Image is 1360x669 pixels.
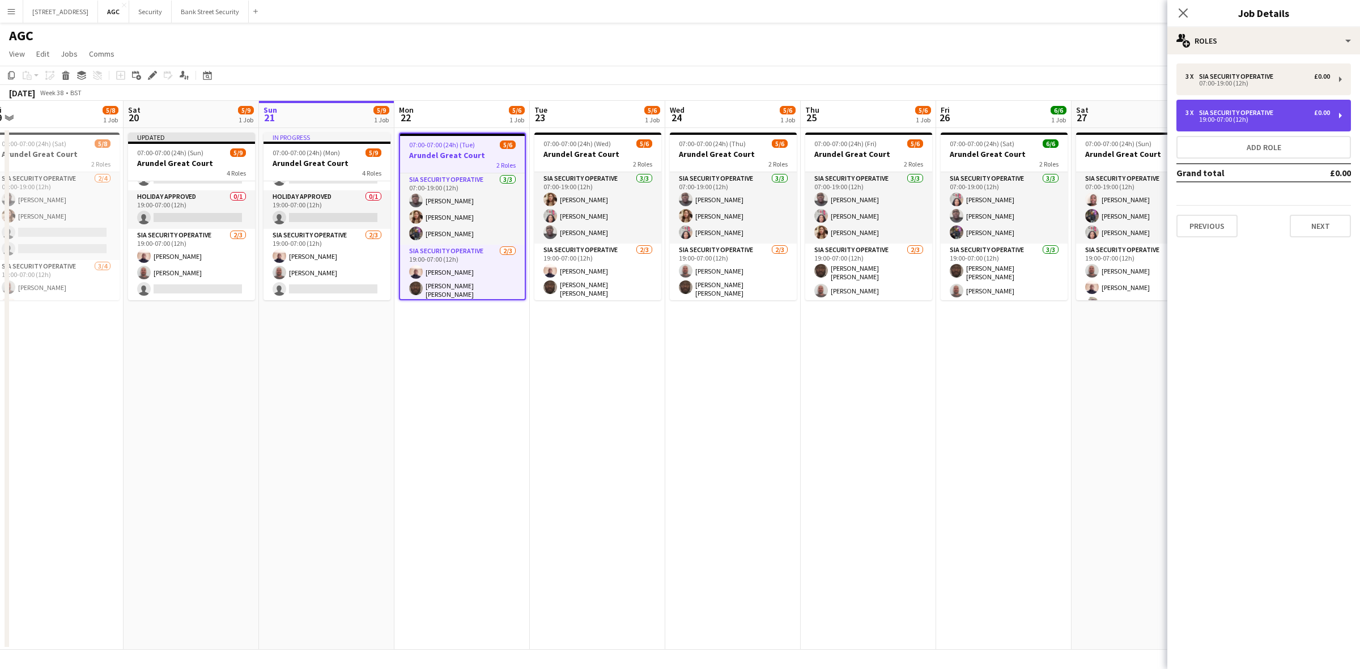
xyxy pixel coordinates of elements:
[263,158,390,168] h3: Arundel Great Court
[230,148,246,157] span: 5/9
[950,139,1014,148] span: 07:00-07:00 (24h) (Sat)
[263,133,390,300] app-job-card: In progress07:00-07:00 (24h) (Mon)5/9Arundel Great Court4 Roles SIA Security Operative0/109:30-17...
[805,105,819,115] span: Thu
[915,106,931,114] span: 5/6
[534,244,661,318] app-card-role: SIA Security Operative2/319:00-07:00 (12h)[PERSON_NAME][PERSON_NAME] [PERSON_NAME]
[1176,215,1238,237] button: Previous
[9,27,33,44] h1: AGC
[533,111,547,124] span: 23
[399,133,526,300] app-job-card: 07:00-07:00 (24h) (Tue)5/6Arundel Great Court2 RolesSIA Security Operative3/307:00-19:00 (12h)[PE...
[36,49,49,59] span: Edit
[1076,133,1203,300] app-job-card: 07:00-07:00 (24h) (Sun)6/6Arundel Great Court2 RolesSIA Security Operative3/307:00-19:00 (12h)[PE...
[227,169,246,177] span: 4 Roles
[103,116,118,124] div: 1 Job
[804,111,819,124] span: 25
[633,160,652,168] span: 2 Roles
[1076,172,1203,244] app-card-role: SIA Security Operative3/307:00-19:00 (12h)[PERSON_NAME][PERSON_NAME][PERSON_NAME]
[365,148,381,157] span: 5/9
[1074,111,1089,124] span: 27
[238,106,254,114] span: 5/9
[679,139,746,148] span: 07:00-07:00 (24h) (Thu)
[1085,139,1151,148] span: 07:00-07:00 (24h) (Sun)
[137,148,203,157] span: 07:00-07:00 (24h) (Sun)
[1051,116,1066,124] div: 1 Job
[9,87,35,99] div: [DATE]
[941,244,1068,318] app-card-role: SIA Security Operative3/319:00-07:00 (12h)[PERSON_NAME] [PERSON_NAME][PERSON_NAME]
[534,172,661,244] app-card-role: SIA Security Operative3/307:00-19:00 (12h)[PERSON_NAME][PERSON_NAME][PERSON_NAME]
[400,173,525,245] app-card-role: SIA Security Operative3/307:00-19:00 (12h)[PERSON_NAME][PERSON_NAME][PERSON_NAME]
[172,1,249,23] button: Bank Street Security
[1185,80,1330,86] div: 07:00-19:00 (12h)
[814,139,877,148] span: 07:00-07:00 (24h) (Fri)
[941,105,950,115] span: Fri
[1076,149,1203,159] h3: Arundel Great Court
[1167,27,1360,54] div: Roles
[496,161,516,169] span: 2 Roles
[670,172,797,244] app-card-role: SIA Security Operative3/307:00-19:00 (12h)[PERSON_NAME][PERSON_NAME][PERSON_NAME]
[916,116,930,124] div: 1 Job
[768,160,788,168] span: 2 Roles
[670,133,797,300] app-job-card: 07:00-07:00 (24h) (Thu)5/6Arundel Great Court2 RolesSIA Security Operative3/307:00-19:00 (12h)[PE...
[128,133,255,300] div: Updated07:00-07:00 (24h) (Sun)5/9Arundel Great Court4 Roles SIA Security Operative0/109:30-17:30 ...
[772,139,788,148] span: 5/6
[239,116,253,124] div: 1 Job
[263,190,390,229] app-card-role: Holiday Approved0/119:00-07:00 (12h)
[61,49,78,59] span: Jobs
[262,111,277,124] span: 21
[1185,117,1330,122] div: 19:00-07:00 (12h)
[805,172,932,244] app-card-role: SIA Security Operative3/307:00-19:00 (12h)[PERSON_NAME][PERSON_NAME][PERSON_NAME]
[1185,109,1199,117] div: 3 x
[1199,109,1278,117] div: SIA Security Operative
[645,116,660,124] div: 1 Job
[103,106,118,114] span: 5/8
[534,105,547,115] span: Tue
[805,244,932,318] app-card-role: SIA Security Operative2/319:00-07:00 (12h)[PERSON_NAME] [PERSON_NAME][PERSON_NAME]
[509,116,524,124] div: 1 Job
[399,105,414,115] span: Mon
[1314,109,1330,117] div: £0.00
[409,140,475,149] span: 07:00-07:00 (24h) (Tue)
[1290,215,1351,237] button: Next
[128,105,141,115] span: Sat
[1076,105,1089,115] span: Sat
[1176,136,1351,159] button: Add role
[644,106,660,114] span: 5/6
[1043,139,1059,148] span: 6/6
[904,160,923,168] span: 2 Roles
[939,111,950,124] span: 26
[129,1,172,23] button: Security
[400,150,525,160] h3: Arundel Great Court
[373,106,389,114] span: 5/9
[668,111,685,124] span: 24
[941,172,1068,244] app-card-role: SIA Security Operative3/307:00-19:00 (12h)[PERSON_NAME][PERSON_NAME][PERSON_NAME]
[805,133,932,300] app-job-card: 07:00-07:00 (24h) (Fri)5/6Arundel Great Court2 RolesSIA Security Operative3/307:00-19:00 (12h)[PE...
[9,49,25,59] span: View
[126,111,141,124] span: 20
[1297,164,1351,182] td: £0.00
[1185,73,1199,80] div: 3 x
[534,133,661,300] div: 07:00-07:00 (24h) (Wed)5/6Arundel Great Court2 RolesSIA Security Operative3/307:00-19:00 (12h)[PE...
[670,105,685,115] span: Wed
[780,116,795,124] div: 1 Job
[941,133,1068,300] app-job-card: 07:00-07:00 (24h) (Sat)6/6Arundel Great Court2 RolesSIA Security Operative3/307:00-19:00 (12h)[PE...
[362,169,381,177] span: 4 Roles
[1051,106,1066,114] span: 6/6
[509,106,525,114] span: 5/6
[56,46,82,61] a: Jobs
[1176,164,1297,182] td: Grand total
[84,46,119,61] a: Comms
[500,140,516,149] span: 5/6
[636,139,652,148] span: 5/6
[670,244,797,318] app-card-role: SIA Security Operative2/319:00-07:00 (12h)[PERSON_NAME][PERSON_NAME] [PERSON_NAME]
[128,133,255,142] div: Updated
[128,158,255,168] h3: Arundel Great Court
[23,1,98,23] button: [STREET_ADDRESS]
[37,88,66,97] span: Week 38
[128,229,255,300] app-card-role: SIA Security Operative2/319:00-07:00 (12h)[PERSON_NAME][PERSON_NAME]
[374,116,389,124] div: 1 Job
